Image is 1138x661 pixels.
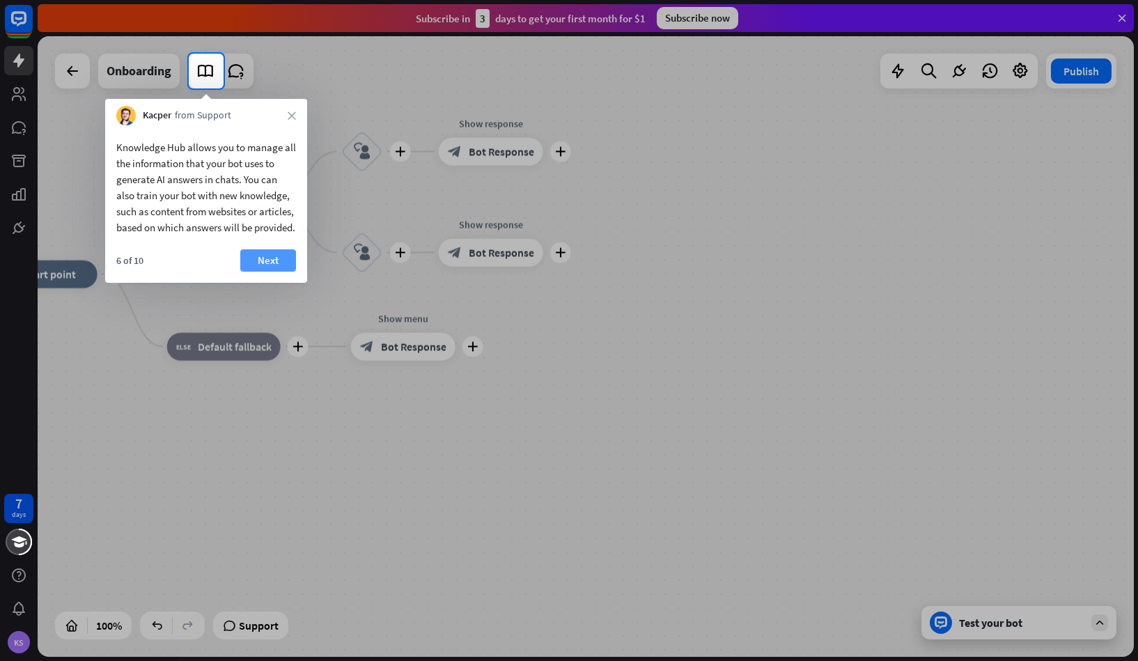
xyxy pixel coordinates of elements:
[143,109,171,123] span: Kacper
[288,111,296,120] i: close
[116,139,296,235] div: Knowledge Hub allows you to manage all the information that your bot uses to generate AI answers ...
[116,254,143,267] div: 6 of 10
[175,109,231,123] span: from Support
[240,249,296,272] button: Next
[11,6,53,47] button: Open LiveChat chat widget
